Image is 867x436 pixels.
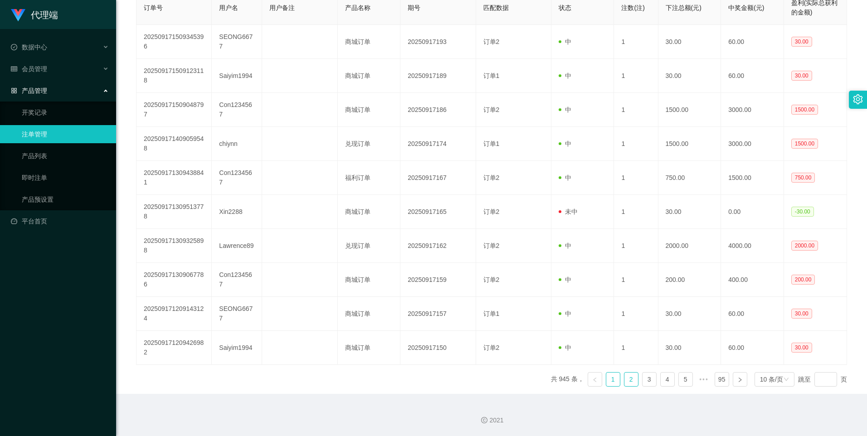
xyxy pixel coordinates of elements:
span: 用户备注 [269,4,295,11]
td: 商城订单 [338,263,401,297]
td: SEONG6677 [212,25,262,59]
i: 图标: copyright [481,417,487,423]
td: 30.00 [658,25,721,59]
span: 200.00 [791,275,815,285]
td: 福利订单 [338,161,401,195]
td: 20250917159 [400,263,476,297]
li: 向后 5 页 [697,372,711,387]
span: 2000.00 [791,241,818,251]
span: 1500.00 [791,139,818,149]
td: 202509171409059548 [136,127,212,161]
td: 商城订单 [338,195,401,229]
td: 20250917174 [400,127,476,161]
li: 2 [624,372,638,387]
td: 1500.00 [658,127,721,161]
td: 20250917193 [400,25,476,59]
span: 750.00 [791,173,815,183]
li: 3 [642,372,657,387]
td: 202509171509123118 [136,59,212,93]
td: 30.00 [658,195,721,229]
div: 2021 [123,416,860,425]
span: ••• [697,372,711,387]
span: 30.00 [791,343,812,353]
li: 4 [660,372,675,387]
td: 商城订单 [338,297,401,331]
span: 未中 [559,208,578,215]
a: 2 [624,373,638,386]
span: 订单号 [144,4,163,11]
td: Xin2288 [212,195,262,229]
span: 中 [559,242,571,249]
span: 订单2 [483,344,500,351]
span: 产品名称 [345,4,370,11]
span: 订单2 [483,242,500,249]
i: 图标: right [737,377,743,383]
td: Con1234567 [212,263,262,297]
td: 20250917162 [400,229,476,263]
a: 1 [606,373,620,386]
span: 中 [559,174,571,181]
span: 30.00 [791,37,812,47]
td: 202509171309325898 [136,229,212,263]
td: 60.00 [721,59,784,93]
td: 1 [614,93,658,127]
td: 1 [614,229,658,263]
td: 20250917150 [400,331,476,365]
td: 30.00 [658,59,721,93]
span: 中 [559,106,571,113]
i: 图标: setting [853,94,863,104]
a: 图标: dashboard平台首页 [11,212,109,230]
td: 1 [614,127,658,161]
span: 中 [559,310,571,317]
a: 95 [715,373,729,386]
td: 30.00 [658,331,721,365]
span: 中 [559,38,571,45]
td: Saiyim1994 [212,59,262,93]
li: 5 [678,372,693,387]
td: 1500.00 [658,93,721,127]
td: 60.00 [721,25,784,59]
td: 200.00 [658,263,721,297]
td: 202509171509048797 [136,93,212,127]
td: 商城订单 [338,25,401,59]
span: 订单2 [483,106,500,113]
td: 20250917189 [400,59,476,93]
span: 会员管理 [11,65,47,73]
span: 中 [559,344,571,351]
td: 1 [614,161,658,195]
a: 代理端 [11,11,58,18]
span: 数据中心 [11,44,47,51]
i: 图标: down [784,377,789,383]
span: 30.00 [791,309,812,319]
td: 400.00 [721,263,784,297]
a: 4 [661,373,674,386]
span: 匹配数据 [483,4,509,11]
a: 产品预设置 [22,190,109,208]
a: 5 [679,373,692,386]
span: 订单2 [483,174,500,181]
td: 2000.00 [658,229,721,263]
td: Lawrence89 [212,229,262,263]
td: 60.00 [721,297,784,331]
span: 订单2 [483,208,500,215]
td: 202509171209143124 [136,297,212,331]
i: 图标: appstore-o [11,87,17,94]
span: 订单1 [483,72,500,79]
div: 跳至 页 [798,372,847,387]
a: 3 [643,373,656,386]
td: 0.00 [721,195,784,229]
span: 30.00 [791,71,812,81]
span: 订单1 [483,140,500,147]
span: 下注总额(元) [666,4,701,11]
td: 商城订单 [338,93,401,127]
td: 202509171309438841 [136,161,212,195]
span: 订单2 [483,38,500,45]
li: 95 [715,372,729,387]
li: 1 [606,372,620,387]
td: 商城订单 [338,59,401,93]
td: 202509171309067786 [136,263,212,297]
td: chiynn [212,127,262,161]
a: 开奖记录 [22,103,109,121]
td: SEONG6677 [212,297,262,331]
span: 期号 [408,4,420,11]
